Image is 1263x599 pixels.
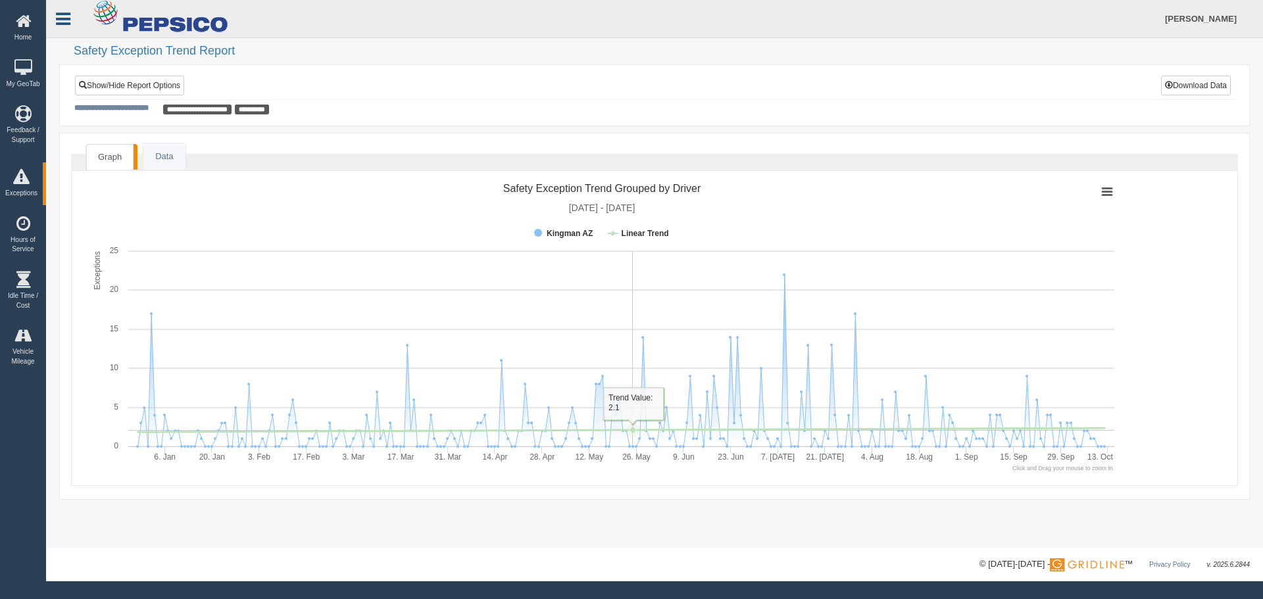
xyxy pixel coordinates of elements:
tspan: 1. Sep [955,452,978,462]
tspan: Click and Drag your mouse to zoom in. [1012,465,1114,471]
tspan: 3. Feb [248,452,270,462]
tspan: 15. Sep [1000,452,1028,462]
a: Show/Hide Report Options [75,76,184,95]
tspan: Safety Exception Trend Grouped by Driver [503,183,701,194]
tspan: 9. Jun [673,452,695,462]
text: 25 [110,246,119,255]
tspan: Linear Trend [622,229,669,238]
tspan: 31. Mar [434,452,461,462]
span: v. 2025.6.2844 [1207,561,1250,568]
tspan: 21. [DATE] [806,452,844,462]
img: Gridline [1050,558,1124,571]
text: 15 [110,324,119,333]
tspan: 14. Apr [482,452,507,462]
text: 20 [110,285,119,294]
button: Download Data [1161,76,1231,95]
tspan: 28. Apr [530,452,555,462]
tspan: 12. May [576,452,604,462]
tspan: 13. Oct [1087,452,1113,462]
tspan: 26. May [622,452,651,462]
tspan: 20. Jan [199,452,225,462]
tspan: 6. Jan [154,452,176,462]
div: © [DATE]-[DATE] - ™ [979,558,1250,571]
a: Graph [86,144,134,170]
tspan: 18. Aug [906,452,933,462]
a: Data [143,143,185,170]
tspan: 29. Sep [1047,452,1075,462]
tspan: 3. Mar [342,452,364,462]
tspan: 17. Mar [387,452,414,462]
tspan: 4. Aug [861,452,883,462]
a: Privacy Policy [1149,561,1190,568]
tspan: Exceptions [93,251,102,290]
tspan: Kingman AZ [547,229,593,238]
tspan: 17. Feb [293,452,320,462]
text: 10 [110,363,119,372]
tspan: 23. Jun [718,452,743,462]
tspan: [DATE] - [DATE] [569,203,635,213]
tspan: 7. [DATE] [761,452,795,462]
text: 5 [114,402,118,412]
text: 0 [114,441,118,450]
